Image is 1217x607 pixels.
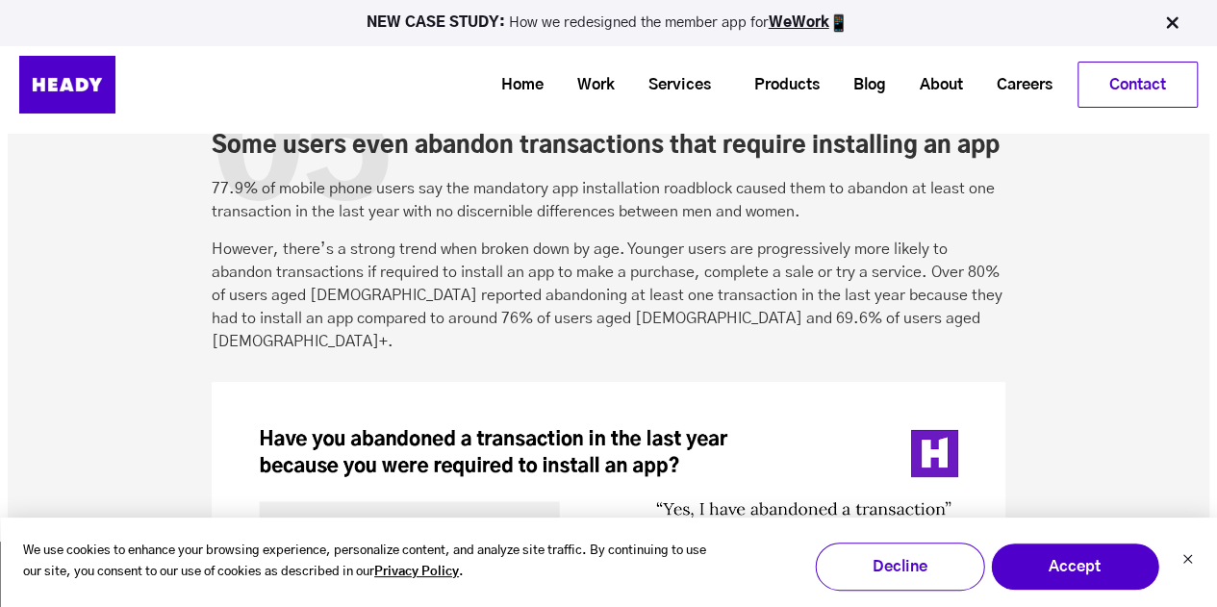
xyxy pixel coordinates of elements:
[553,67,624,103] a: Work
[164,62,1198,108] div: Navigation Menu
[212,131,1005,164] h3: Some users even abandon transactions that require installing an app
[1078,63,1197,107] a: Contact
[990,543,1159,591] button: Accept
[973,67,1062,103] a: Careers
[212,177,1005,223] p: 77.9% of mobile phone users say the mandatory app installation roadblock caused them to abandon a...
[374,562,459,584] a: Privacy Policy
[730,67,829,103] a: Products
[212,52,391,252] div: 05
[23,541,707,585] p: We use cookies to enhance your browsing experience, personalize content, and analyze site traffic...
[769,15,829,30] a: WeWork
[896,67,973,103] a: About
[829,13,849,33] img: app emoji
[829,67,896,103] a: Blog
[815,543,984,591] button: Decline
[19,56,115,114] img: Heady_Logo_Web-01 (1)
[1181,551,1193,571] button: Dismiss cookie banner
[477,67,553,103] a: Home
[367,15,509,30] strong: NEW CASE STUDY:
[9,13,1208,33] p: How we redesigned the member app for
[624,67,721,103] a: Services
[212,238,1005,353] p: However, there’s a strong trend when broken down by age. Younger users are progressively more lik...
[1162,13,1181,33] img: Close Bar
